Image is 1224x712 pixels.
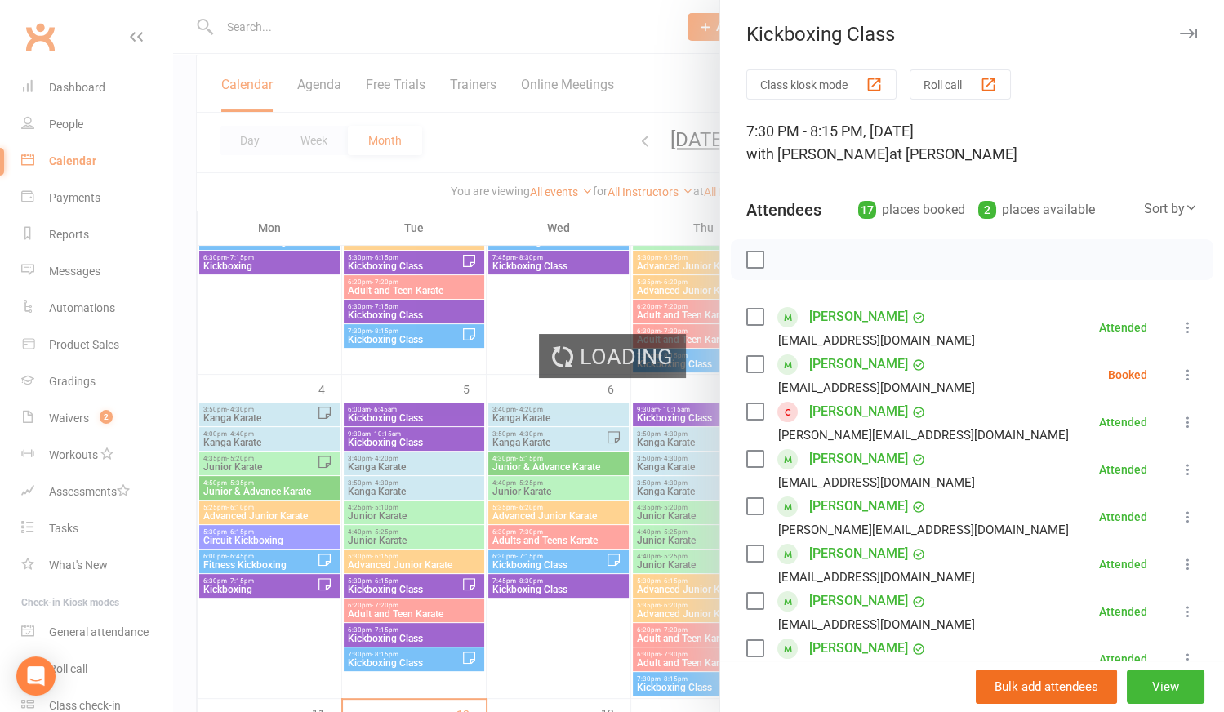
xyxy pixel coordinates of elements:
[976,670,1117,704] button: Bulk add attendees
[978,198,1095,221] div: places available
[1127,670,1204,704] button: View
[1099,416,1147,428] div: Attended
[858,201,876,219] div: 17
[778,519,1069,541] div: [PERSON_NAME][EMAIL_ADDRESS][DOMAIN_NAME]
[978,201,996,219] div: 2
[746,198,821,221] div: Attendees
[746,120,1198,166] div: 7:30 PM - 8:15 PM, [DATE]
[16,656,56,696] div: Open Intercom Messenger
[1099,464,1147,475] div: Attended
[1144,198,1198,220] div: Sort by
[809,304,908,330] a: [PERSON_NAME]
[778,330,975,351] div: [EMAIL_ADDRESS][DOMAIN_NAME]
[778,377,975,398] div: [EMAIL_ADDRESS][DOMAIN_NAME]
[746,69,897,100] button: Class kiosk mode
[809,493,908,519] a: [PERSON_NAME]
[778,614,975,635] div: [EMAIL_ADDRESS][DOMAIN_NAME]
[910,69,1011,100] button: Roll call
[809,588,908,614] a: [PERSON_NAME]
[778,472,975,493] div: [EMAIL_ADDRESS][DOMAIN_NAME]
[858,198,965,221] div: places booked
[889,145,1017,162] span: at [PERSON_NAME]
[1099,558,1147,570] div: Attended
[809,446,908,472] a: [PERSON_NAME]
[1108,369,1147,380] div: Booked
[1099,322,1147,333] div: Attended
[809,398,908,425] a: [PERSON_NAME]
[809,351,908,377] a: [PERSON_NAME]
[809,635,908,661] a: [PERSON_NAME]
[1099,606,1147,617] div: Attended
[746,145,889,162] span: with [PERSON_NAME]
[778,425,1069,446] div: [PERSON_NAME][EMAIL_ADDRESS][DOMAIN_NAME]
[720,23,1224,46] div: Kickboxing Class
[1099,511,1147,523] div: Attended
[1099,653,1147,665] div: Attended
[809,541,908,567] a: [PERSON_NAME]
[778,567,975,588] div: [EMAIL_ADDRESS][DOMAIN_NAME]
